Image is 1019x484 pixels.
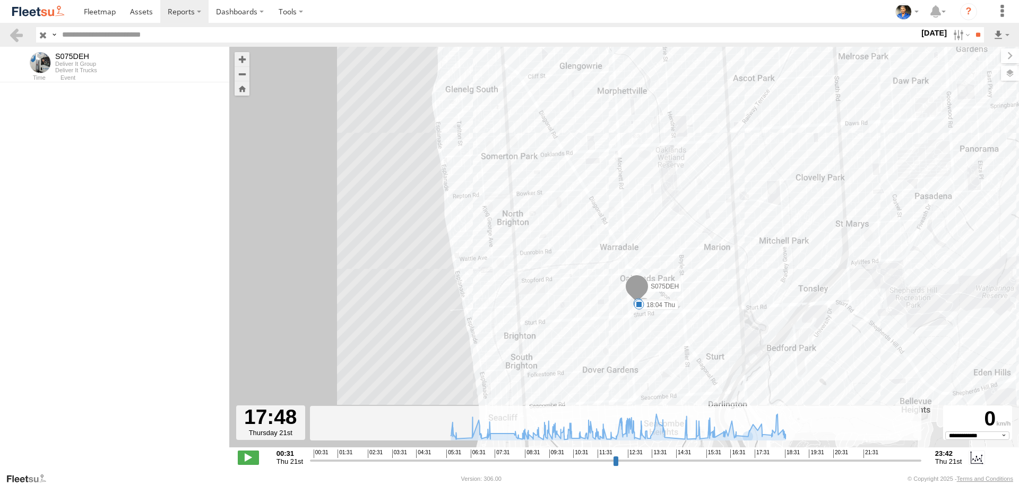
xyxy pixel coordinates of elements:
[314,449,329,458] span: 00:31
[55,61,97,67] div: Deliver It Group
[949,27,972,43] label: Search Filter Options
[639,300,678,310] label: 18:04 Thu
[598,449,612,458] span: 11:31
[809,449,824,458] span: 19:31
[368,449,383,458] span: 02:31
[833,449,848,458] span: 20:31
[495,449,509,458] span: 07:31
[61,75,229,81] div: Event
[945,407,1011,431] div: 0
[277,449,303,457] strong: 00:31
[235,81,249,96] button: Zoom Home
[935,449,962,457] strong: 23:42
[908,475,1013,482] div: © Copyright 2025 -
[338,449,352,458] span: 01:31
[50,27,58,43] label: Search Query
[55,67,97,73] div: Deliver It Trucks
[628,449,643,458] span: 12:31
[11,4,66,19] img: fleetsu-logo-horizontal.svg
[8,75,46,81] div: Time
[992,27,1011,43] label: Export results as...
[957,475,1013,482] a: Terms and Conditions
[235,66,249,81] button: Zoom out
[638,299,678,309] label: 17:56 Thu
[863,449,878,458] span: 21:31
[960,3,977,20] i: ?
[785,449,800,458] span: 18:31
[6,473,55,484] a: Visit our Website
[755,449,770,458] span: 17:31
[238,451,259,464] label: Play/Stop
[392,449,407,458] span: 03:31
[730,449,745,458] span: 16:31
[706,449,721,458] span: 15:31
[919,27,949,39] label: [DATE]
[446,449,461,458] span: 05:31
[525,449,540,458] span: 08:31
[652,449,667,458] span: 13:31
[471,449,486,458] span: 06:31
[676,449,691,458] span: 14:31
[651,283,679,290] span: S075DEH
[892,4,922,20] div: Matt Draper
[8,27,24,43] a: Back to previous Page
[573,449,588,458] span: 10:31
[549,449,564,458] span: 09:31
[55,52,97,61] div: S075DEH - View Asset History
[235,52,249,66] button: Zoom in
[277,457,303,465] span: Thu 21st Aug 2025
[461,475,502,482] div: Version: 306.00
[416,449,431,458] span: 04:31
[935,457,962,465] span: Thu 21st Aug 2025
